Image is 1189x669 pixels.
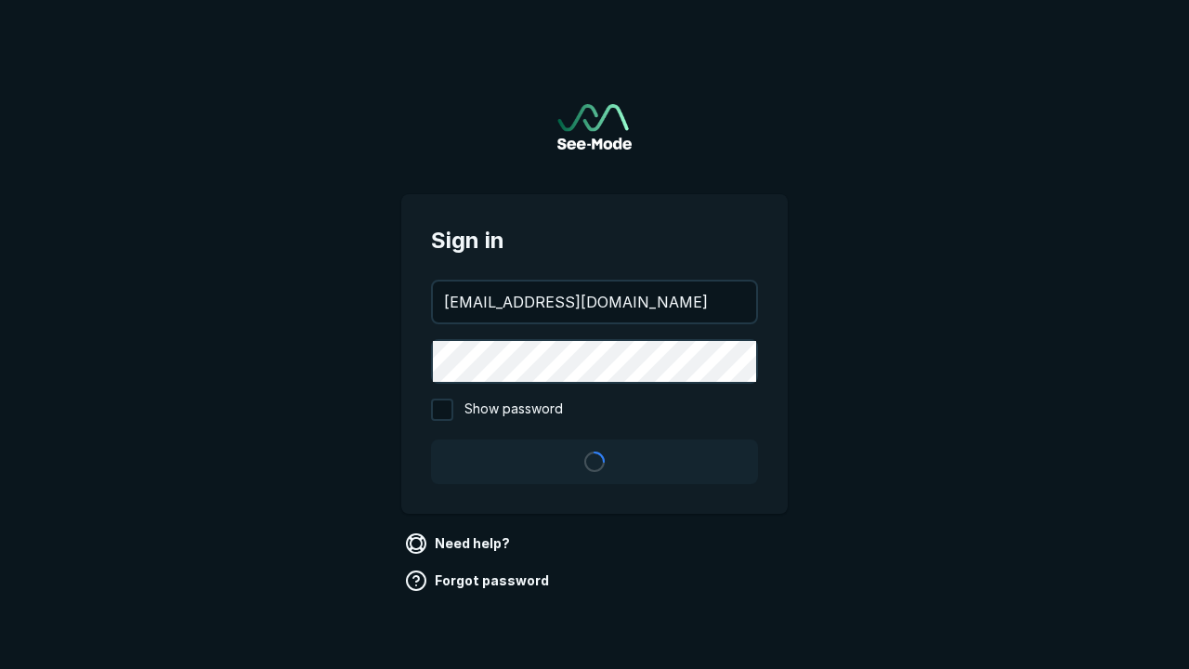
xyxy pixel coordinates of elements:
span: Show password [464,399,563,421]
a: Forgot password [401,566,556,596]
a: Go to sign in [557,104,632,150]
img: See-Mode Logo [557,104,632,150]
span: Sign in [431,224,758,257]
input: your@email.com [433,282,756,322]
a: Need help? [401,529,517,558]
